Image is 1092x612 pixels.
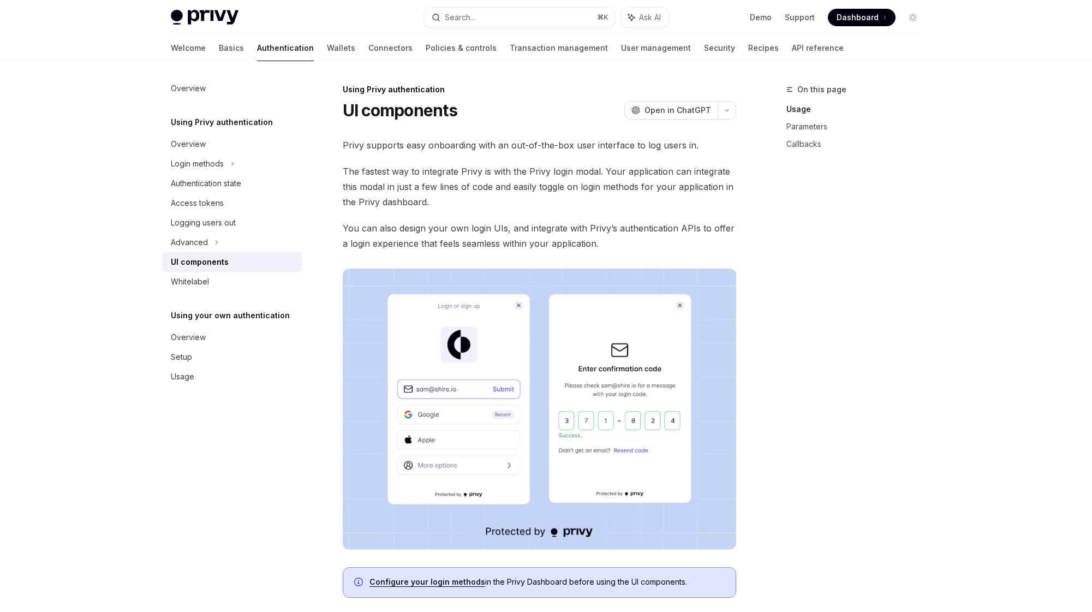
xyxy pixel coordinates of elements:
[171,370,194,383] div: Usage
[792,35,844,61] a: API reference
[162,134,302,154] a: Overview
[162,79,302,98] a: Overview
[171,35,206,61] a: Welcome
[162,252,302,272] a: UI components
[171,275,209,288] div: Whitelabel
[645,105,711,116] span: Open in ChatGPT
[171,350,192,364] div: Setup
[837,12,879,23] span: Dashboard
[171,157,224,170] div: Login methods
[624,101,718,120] button: Open in ChatGPT
[171,256,229,269] div: UI components
[426,35,497,61] a: Policies & controls
[343,221,736,251] span: You can also design your own login UIs, and integrate with Privy’s authentication APIs to offer a...
[162,367,302,387] a: Usage
[171,177,241,190] div: Authentication state
[828,9,896,26] a: Dashboard
[639,12,661,23] span: Ask AI
[171,236,208,249] div: Advanced
[369,577,485,587] a: Configure your login methods
[257,35,314,61] a: Authentication
[162,174,302,193] a: Authentication state
[445,11,475,24] div: Search...
[343,100,457,120] h1: UI components
[327,35,355,61] a: Wallets
[797,83,846,96] span: On this page
[343,84,736,95] div: Using Privy authentication
[162,328,302,347] a: Overview
[343,164,736,210] span: The fastest way to integrate Privy is with the Privy login modal. Your application can integrate ...
[785,12,815,23] a: Support
[704,35,735,61] a: Security
[368,35,413,61] a: Connectors
[162,272,302,292] a: Whitelabel
[162,213,302,233] a: Logging users out
[424,8,615,27] button: Search...⌘K
[162,347,302,367] a: Setup
[171,138,206,151] div: Overview
[369,577,725,587] span: in the Privy Dashboard before using the UI components.
[597,13,608,22] span: ⌘ K
[171,10,238,25] img: light logo
[171,216,236,229] div: Logging users out
[510,35,608,61] a: Transaction management
[620,8,669,27] button: Ask AI
[343,138,736,153] span: Privy supports easy onboarding with an out-of-the-box user interface to log users in.
[343,269,736,550] img: images/Onboard.png
[786,118,930,135] a: Parameters
[171,82,206,95] div: Overview
[171,331,206,344] div: Overview
[171,309,290,322] h5: Using your own authentication
[786,100,930,118] a: Usage
[786,135,930,153] a: Callbacks
[904,9,922,26] button: Toggle dark mode
[748,35,779,61] a: Recipes
[354,578,365,589] svg: Info
[750,12,772,23] a: Demo
[162,193,302,213] a: Access tokens
[171,197,224,210] div: Access tokens
[621,35,691,61] a: User management
[219,35,244,61] a: Basics
[171,116,273,129] h5: Using Privy authentication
